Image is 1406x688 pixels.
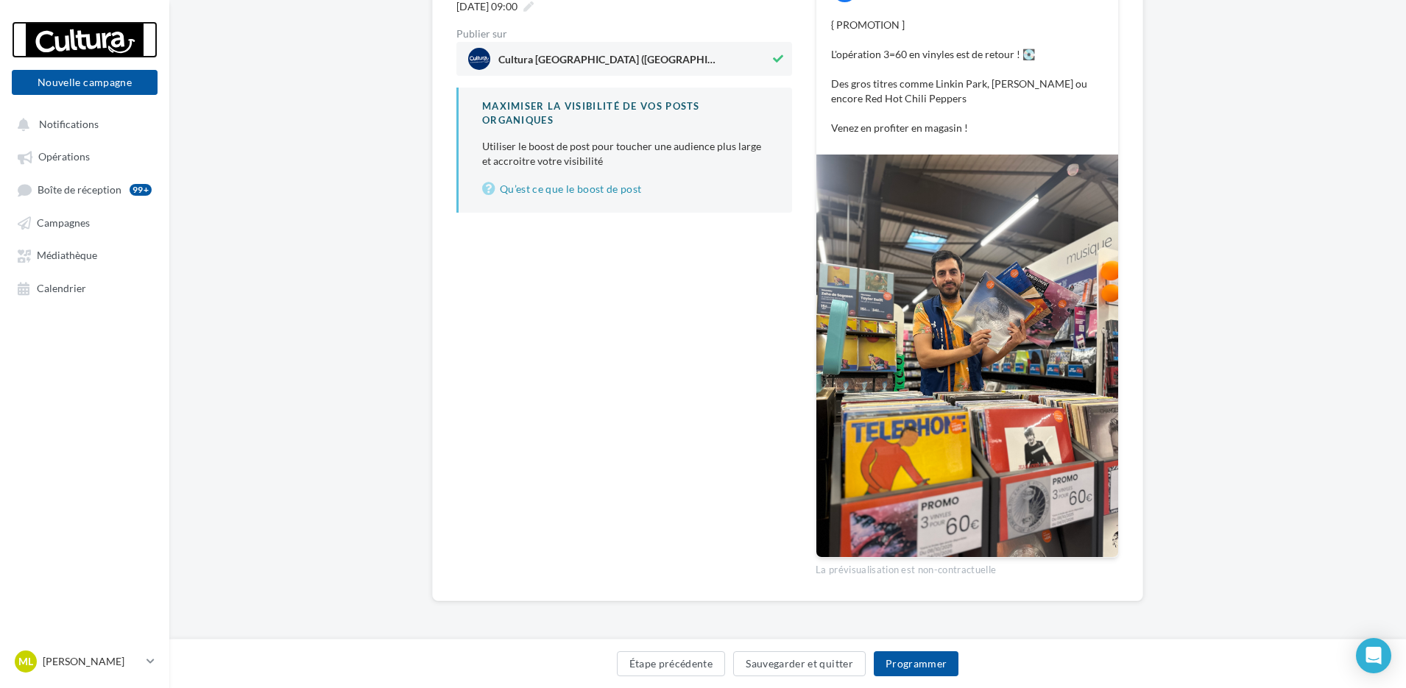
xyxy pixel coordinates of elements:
[482,139,769,169] p: Utiliser le boost de post pour toucher une audience plus large et accroitre votre visibilité
[617,651,726,676] button: Étape précédente
[482,99,769,127] div: Maximiser la visibilité de vos posts organiques
[38,183,121,196] span: Boîte de réception
[831,18,1103,135] p: { PROMOTION ] L'opération 3=60 en vinyles est de retour ! 💽 Des gros titres comme Linkin Park, [P...
[9,209,160,235] a: Campagnes
[130,184,152,196] div: 99+
[9,241,160,268] a: Médiathèque
[1356,638,1391,673] div: Open Intercom Messenger
[9,176,160,203] a: Boîte de réception99+
[12,70,158,95] button: Nouvelle campagne
[874,651,959,676] button: Programmer
[733,651,866,676] button: Sauvegarder et quitter
[498,54,719,71] span: Cultura [GEOGRAPHIC_DATA] ([GEOGRAPHIC_DATA])
[9,143,160,169] a: Opérations
[9,110,155,137] button: Notifications
[38,151,90,163] span: Opérations
[9,274,160,301] a: Calendrier
[37,282,86,294] span: Calendrier
[37,216,90,229] span: Campagnes
[482,180,769,198] a: Qu’est ce que le boost de post
[37,249,97,262] span: Médiathèque
[456,29,792,39] div: Publier sur
[43,654,141,669] p: [PERSON_NAME]
[12,648,158,675] a: ML [PERSON_NAME]
[816,558,1119,577] div: La prévisualisation est non-contractuelle
[18,654,33,669] span: ML
[39,118,99,130] span: Notifications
